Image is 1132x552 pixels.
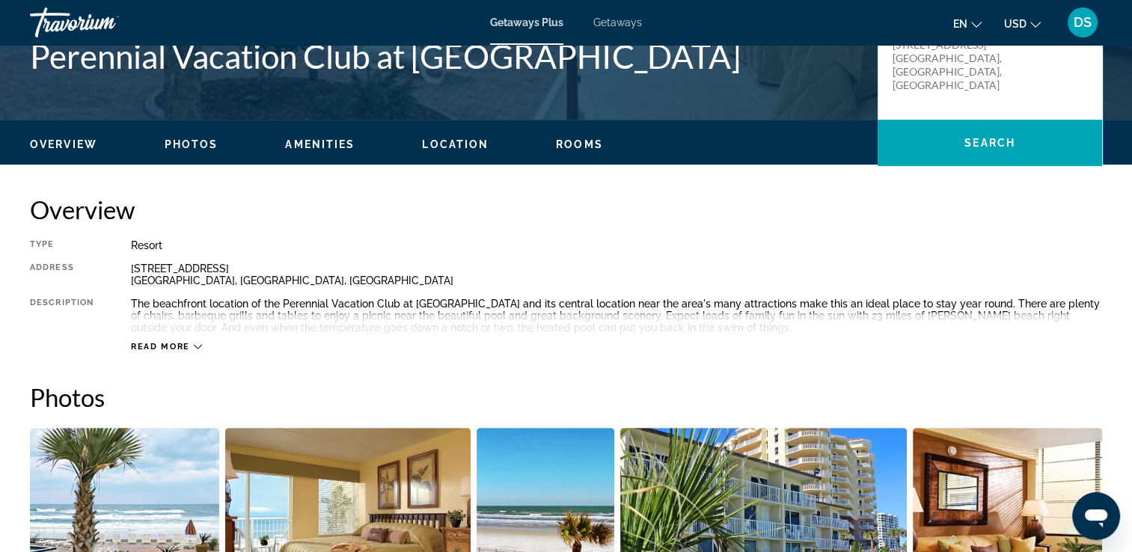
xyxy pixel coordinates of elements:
[1063,7,1102,38] button: User Menu
[1074,15,1092,30] span: DS
[30,263,94,286] div: Address
[1004,13,1041,34] button: Change currency
[30,239,94,251] div: Type
[30,37,863,76] h1: Perennial Vacation Club at [GEOGRAPHIC_DATA]
[556,138,603,151] button: Rooms
[30,3,180,42] a: Travorium
[165,138,218,151] button: Photos
[893,38,1012,92] p: [STREET_ADDRESS] [GEOGRAPHIC_DATA], [GEOGRAPHIC_DATA], [GEOGRAPHIC_DATA]
[131,342,190,352] span: Read more
[30,138,97,151] button: Overview
[964,137,1015,149] span: Search
[131,263,1102,286] div: [STREET_ADDRESS] [GEOGRAPHIC_DATA], [GEOGRAPHIC_DATA], [GEOGRAPHIC_DATA]
[490,16,563,28] a: Getaways Plus
[953,18,967,30] span: en
[131,341,202,352] button: Read more
[953,13,982,34] button: Change language
[422,138,489,150] span: Location
[30,298,94,334] div: Description
[593,16,642,28] a: Getaways
[30,194,1102,224] h2: Overview
[131,298,1102,334] div: The beachfront location of the Perennial Vacation Club at [GEOGRAPHIC_DATA] and its central locat...
[1072,492,1120,540] iframe: Button to launch messaging window
[285,138,355,151] button: Amenities
[878,120,1102,166] button: Search
[131,239,1102,251] div: Resort
[1004,18,1027,30] span: USD
[556,138,603,150] span: Rooms
[285,138,355,150] span: Amenities
[165,138,218,150] span: Photos
[30,382,1102,412] h2: Photos
[422,138,489,151] button: Location
[30,138,97,150] span: Overview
